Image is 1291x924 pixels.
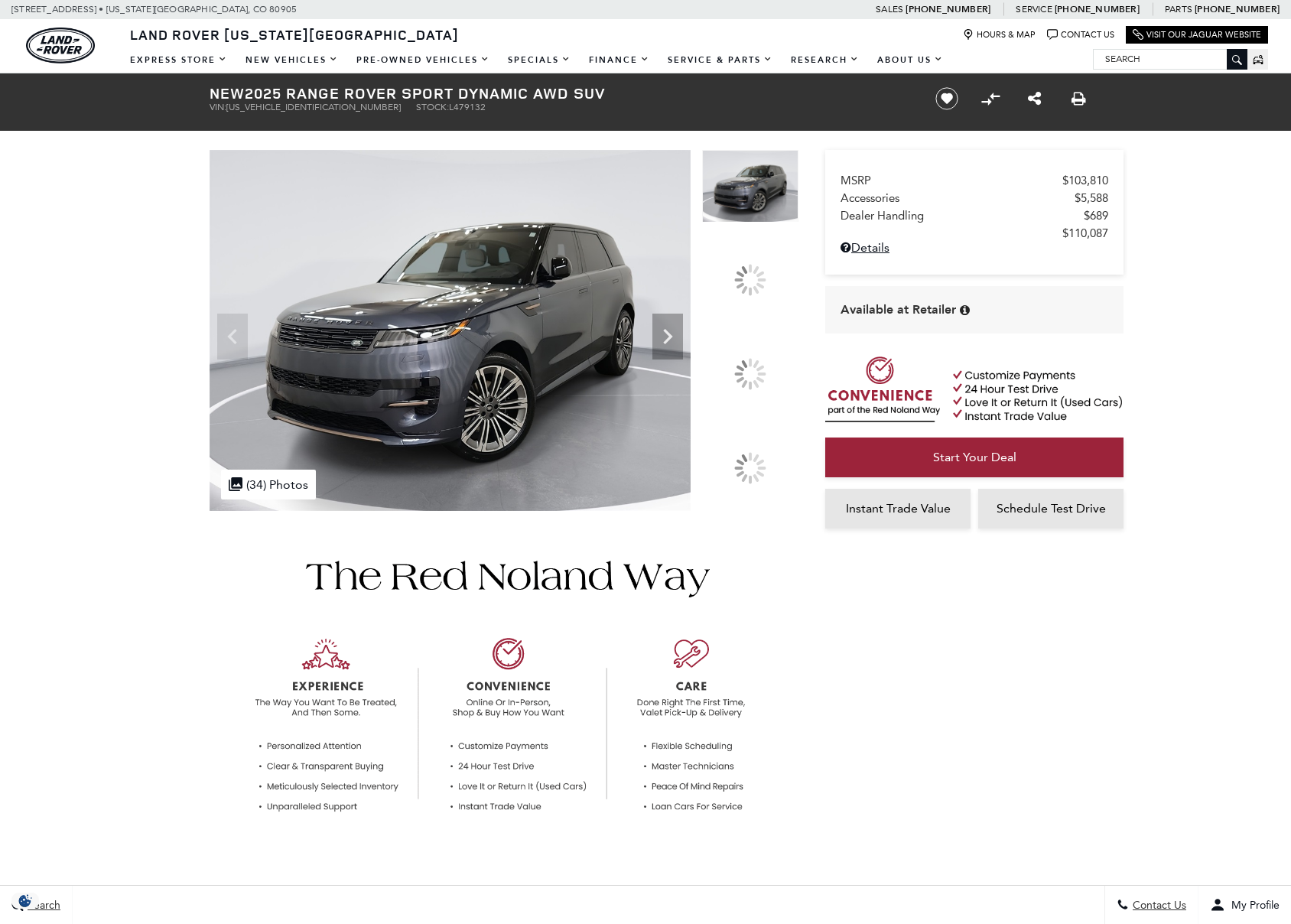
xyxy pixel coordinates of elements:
[841,191,1108,205] a: Accessories $5,588
[580,47,659,73] a: Finance
[8,893,43,909] img: Opt-Out Icon
[841,209,1108,223] a: Dealer Handling $689
[1028,89,1041,108] a: Share this New 2025 Range Rover Sport Dynamic AWD SUV
[8,893,43,909] section: Click to Open Cookie Consent Modal
[1195,3,1280,15] a: [PHONE_NUMBER]
[652,314,683,360] div: Next
[963,29,1036,41] a: Hours & Map
[236,47,347,73] a: New Vehicles
[906,3,990,15] a: [PHONE_NUMBER]
[1084,209,1108,223] span: $689
[841,191,1075,205] span: Accessories
[1016,4,1052,15] span: Service
[210,85,909,102] h1: 2025 Range Rover Sport Dynamic AWD SUV
[1062,226,1108,240] span: $110,087
[221,470,316,499] div: (34) Photos
[841,226,1108,240] a: $110,087
[226,102,401,112] span: [US_VEHICLE_IDENTIFICATION_NUMBER]
[210,102,226,112] span: VIN:
[1225,899,1280,912] span: My Profile
[26,28,95,63] img: Land Rover
[121,25,468,44] a: Land Rover [US_STATE][GEOGRAPHIC_DATA]
[997,501,1106,516] span: Schedule Test Drive
[782,47,868,73] a: Research
[1165,4,1192,15] span: Parts
[846,501,951,516] span: Instant Trade Value
[121,47,952,73] nav: Main Navigation
[659,47,782,73] a: Service & Parts
[825,438,1124,477] a: Start Your Deal
[1133,29,1261,41] a: Visit Our Jaguar Website
[841,209,1084,223] span: Dealer Handling
[825,536,1124,777] iframe: YouTube video player
[347,47,499,73] a: Pre-Owned Vehicles
[1047,29,1114,41] a: Contact Us
[210,150,691,511] img: New 2025 Varesine Blue Land Rover Dynamic image 1
[11,4,297,15] a: [STREET_ADDRESS] • [US_STATE][GEOGRAPHIC_DATA], CO 80905
[499,47,580,73] a: Specials
[1062,174,1108,187] span: $103,810
[210,83,245,103] strong: New
[960,304,970,316] div: Vehicle is in stock and ready for immediate delivery. Due to demand, availability is subject to c...
[978,489,1124,529] a: Schedule Test Drive
[449,102,486,112] span: L479132
[868,47,952,73] a: About Us
[702,150,798,223] img: New 2025 Varesine Blue Land Rover Dynamic image 1
[841,174,1062,187] span: MSRP
[979,87,1002,110] button: Compare vehicle
[933,450,1016,464] span: Start Your Deal
[930,86,964,111] button: Save vehicle
[825,489,971,529] a: Instant Trade Value
[26,28,95,63] a: land-rover
[841,301,956,318] span: Available at Retailer
[841,240,1108,255] a: Details
[1075,191,1108,205] span: $5,588
[1198,886,1291,924] button: Open user profile menu
[1129,899,1186,912] span: Contact Us
[130,25,459,44] span: Land Rover [US_STATE][GEOGRAPHIC_DATA]
[876,4,903,15] span: Sales
[1071,89,1086,108] a: Print this New 2025 Range Rover Sport Dynamic AWD SUV
[841,174,1108,187] a: MSRP $103,810
[416,102,449,112] span: Stock:
[121,47,236,73] a: EXPRESS STORE
[1094,50,1247,68] input: Search
[1055,3,1140,15] a: [PHONE_NUMBER]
